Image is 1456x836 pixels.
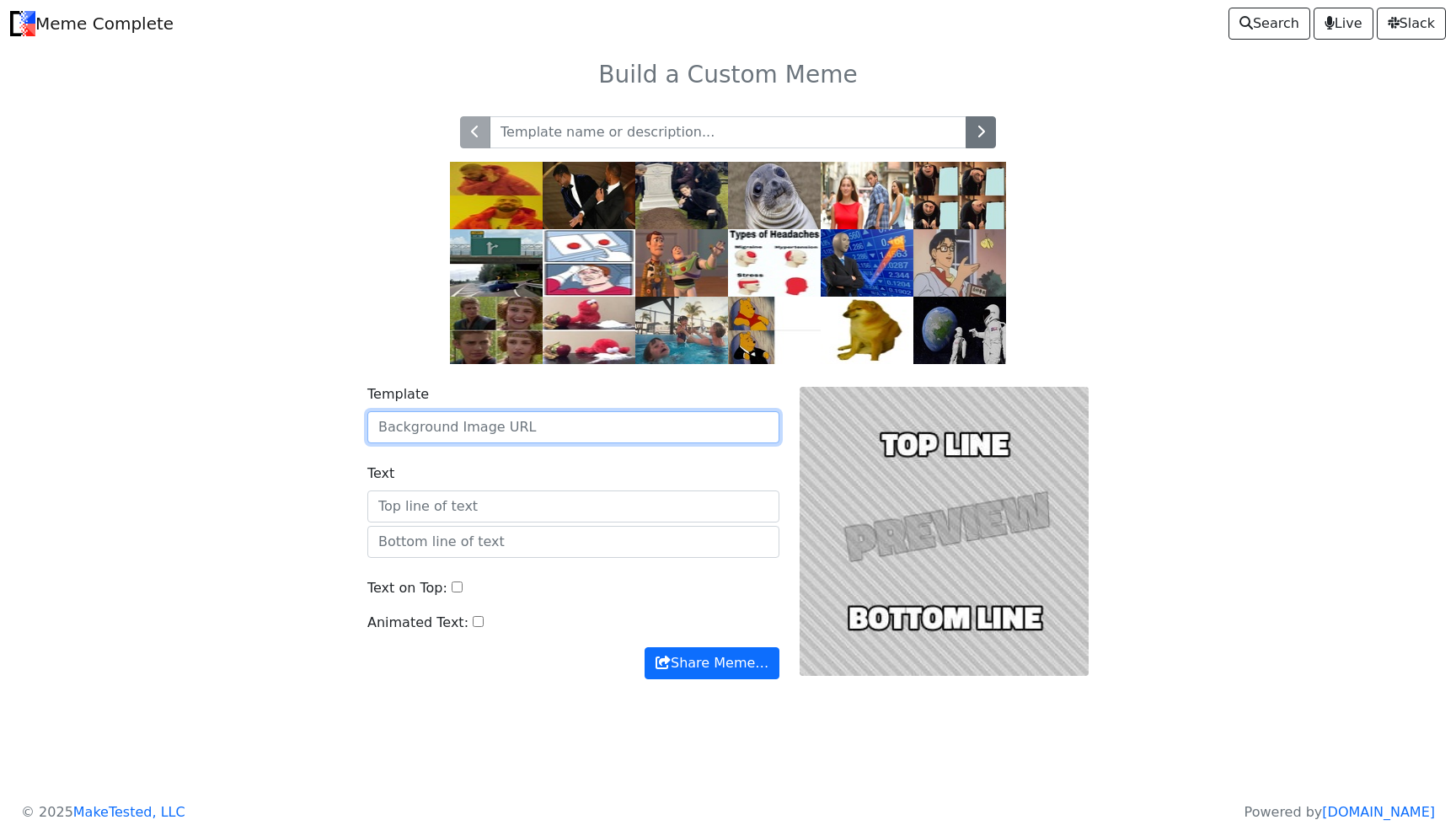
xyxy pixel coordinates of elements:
[635,162,728,229] img: grave.jpg
[728,162,821,229] img: ams.jpg
[490,116,966,148] input: Template name or description...
[1228,8,1310,40] a: Search
[1377,8,1446,40] a: Slack
[450,297,543,364] img: right.jpg
[913,162,1006,229] img: gru.jpg
[543,297,635,364] img: elmo.jpg
[821,162,913,229] img: db.jpg
[1314,8,1373,40] a: Live
[182,61,1274,89] h3: Build a Custom Meme
[10,11,35,36] img: Meme Complete
[635,229,728,297] img: buzz.jpg
[543,229,635,297] img: ds.jpg
[367,490,779,522] input: Top line of text
[367,384,429,405] label: Template
[450,162,543,229] img: drake.jpg
[367,578,447,598] label: Text on Top:
[1322,804,1435,820] a: [DOMAIN_NAME]
[450,229,543,297] img: exit.jpg
[645,647,779,679] button: Share Meme…
[367,526,779,558] input: Bottom line of text
[728,297,821,364] img: pooh.jpg
[367,411,779,443] input: Background Image URL
[913,297,1006,364] img: astronaut.jpg
[21,802,185,823] p: © 2025
[1388,13,1435,34] span: Slack
[913,229,1006,297] img: pigeon.jpg
[728,229,821,297] img: headaches.jpg
[367,464,394,484] label: Text
[1325,13,1362,34] span: Live
[543,162,635,229] img: slap.jpg
[1245,802,1435,823] p: Powered by
[821,297,913,364] img: cheems.jpg
[1239,13,1299,34] span: Search
[367,613,468,633] label: Animated Text:
[635,297,728,364] img: pool.jpg
[73,804,185,820] a: MakeTested, LLC
[10,7,174,40] a: Meme Complete
[821,229,913,297] img: stonks.jpg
